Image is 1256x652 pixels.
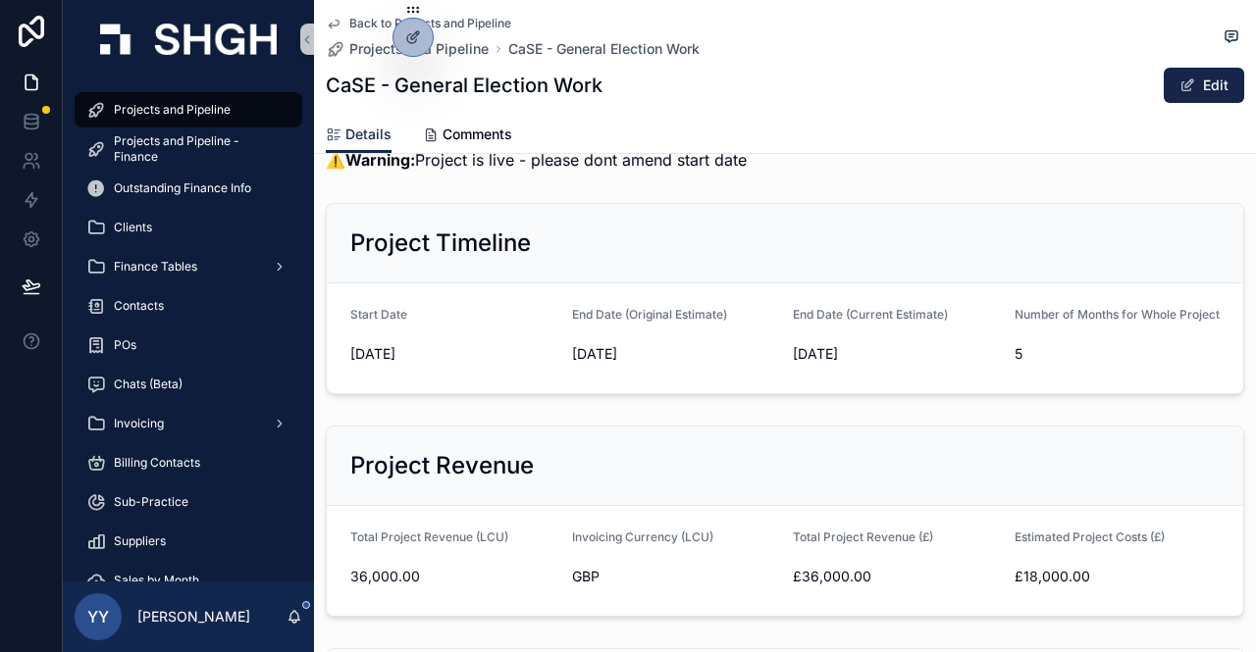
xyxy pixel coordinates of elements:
[572,567,600,586] span: GBP
[326,72,602,99] h1: CaSE - General Election Work
[350,344,556,364] span: [DATE]
[114,298,164,314] span: Contacts
[75,327,302,363] a: POs
[508,39,700,59] a: CaSE - General Election Work
[114,376,183,392] span: Chats (Beta)
[326,39,489,59] a: Projects and Pipeline
[114,533,166,549] span: Suppliers
[63,78,314,581] div: scrollable content
[114,416,164,431] span: Invoicing
[114,337,136,353] span: POs
[75,406,302,441] a: Invoicing
[75,131,302,167] a: Projects and Pipeline - Finance
[350,450,534,481] h2: Project Revenue
[793,307,948,322] span: End Date (Current Estimate)
[114,259,197,275] span: Finance Tables
[349,16,511,31] span: Back to Projects and Pipeline
[114,220,152,235] span: Clients
[423,117,512,156] a: Comments
[75,367,302,402] a: Chats (Beta)
[572,529,713,544] span: Invoicing Currency (LCU)
[326,16,511,31] a: Back to Projects and Pipeline
[326,150,747,170] span: ⚠️ Project is live - please dont amend start date
[443,125,512,144] span: Comments
[75,563,302,598] a: Sales by Month
[1015,344,1221,364] span: 5
[1015,529,1165,544] span: Estimated Project Costs (£)
[87,605,109,628] span: YY
[75,288,302,324] a: Contacts
[349,39,489,59] span: Projects and Pipeline
[345,150,415,170] strong: Warning:
[75,249,302,284] a: Finance Tables
[114,455,200,471] span: Billing Contacts
[75,171,302,206] a: Outstanding Finance Info
[793,344,999,364] span: [DATE]
[793,567,999,586] span: £36,000.00
[350,529,508,544] span: Total Project Revenue (LCU)
[75,92,302,127] a: Projects and Pipeline
[75,524,302,559] a: Suppliers
[75,484,302,520] a: Sub-Practice
[1164,68,1244,103] button: Edit
[75,445,302,480] a: Billing Contacts
[114,133,283,165] span: Projects and Pipeline - Finance
[345,125,392,144] span: Details
[793,529,933,544] span: Total Project Revenue (£)
[350,227,531,259] h2: Project Timeline
[114,494,188,510] span: Sub-Practice
[75,210,302,245] a: Clients
[114,573,199,588] span: Sales by Month
[100,24,277,55] img: App logo
[137,607,250,627] p: [PERSON_NAME]
[572,344,778,364] span: [DATE]
[1015,567,1221,586] span: £18,000.00
[114,102,231,118] span: Projects and Pipeline
[350,307,407,322] span: Start Date
[114,180,251,196] span: Outstanding Finance Info
[1015,307,1220,322] span: Number of Months for Whole Project
[326,117,392,154] a: Details
[350,567,556,586] span: 36,000.00
[572,307,727,322] span: End Date (Original Estimate)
